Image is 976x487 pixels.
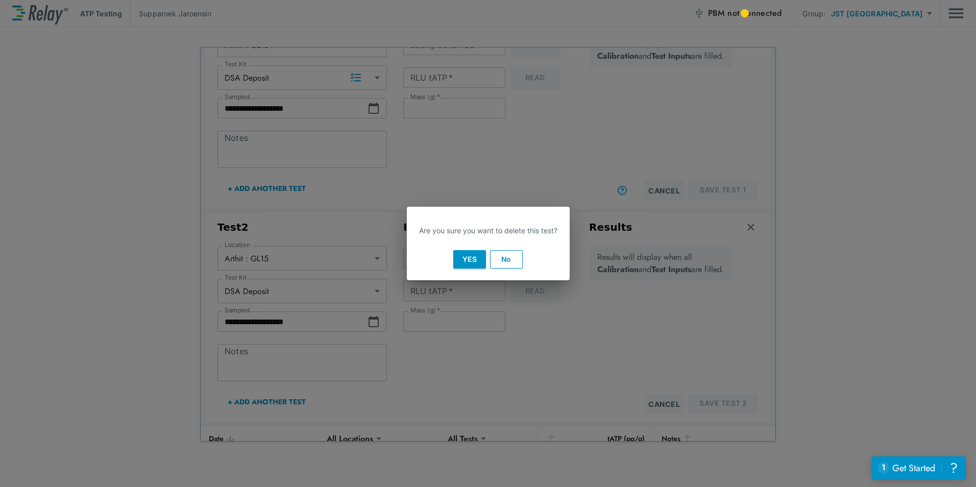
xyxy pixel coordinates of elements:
[453,250,486,269] button: Yes
[490,250,523,269] button: No
[419,225,557,236] p: Are you sure you want to delete this test?
[872,456,966,479] iframe: Resource center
